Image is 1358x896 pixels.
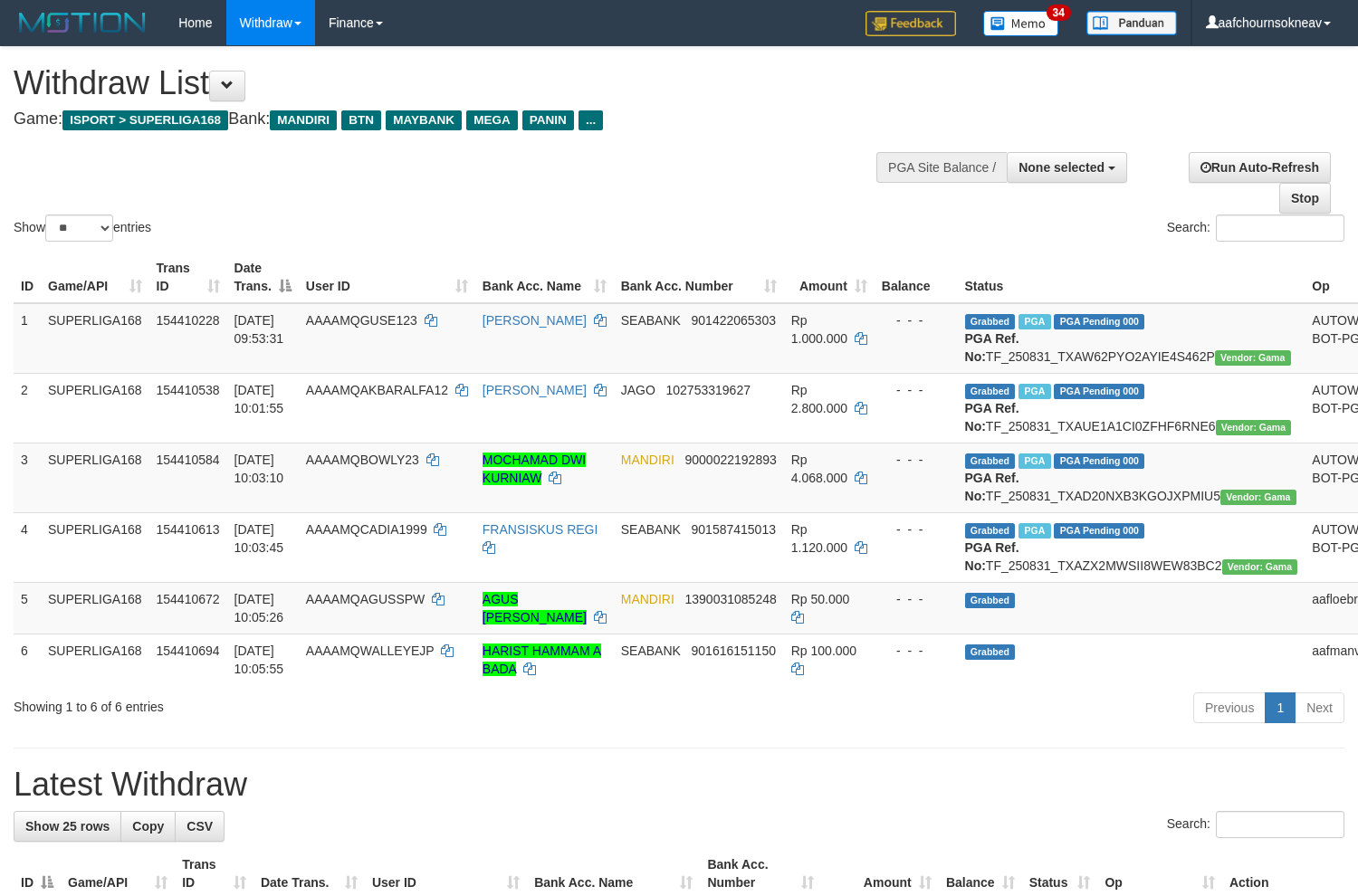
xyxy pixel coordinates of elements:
[14,443,41,512] td: 3
[965,471,1019,503] b: PGA Ref. No:
[983,11,1059,36] img: Button%20Memo.svg
[1167,214,1344,242] label: Search:
[522,110,574,130] span: PANIN
[791,522,847,555] span: Rp 1.120.000
[1086,11,1177,35] img: panduan.png
[1018,453,1050,469] span: Marked by aafsoumeymey
[14,214,151,242] label: Show entries
[14,767,1344,803] h1: Latest Withdraw
[965,593,1016,608] span: Grabbed
[483,592,587,624] a: AGUS [PERSON_NAME]
[965,384,1016,399] span: Grabbed
[965,540,1019,573] b: PGA Ref. No:
[157,313,220,328] span: 154410228
[120,811,176,842] a: Copy
[1265,692,1296,723] a: 1
[965,523,1016,539] span: Grabbed
[1193,692,1266,723] a: Previous
[685,453,777,467] span: Copy 9000022192893 to clipboard
[875,252,958,303] th: Balance
[1189,152,1331,183] a: Run Auto-Refresh
[234,643,284,676] span: [DATE] 10:05:55
[1216,420,1292,435] span: Vendor URL: https://trx31.1velocity.biz
[791,313,847,346] span: Rp 1.000.000
[692,643,776,658] span: Copy 901616151150 to clipboard
[157,522,220,537] span: 154410613
[791,592,850,606] span: Rp 50.000
[666,383,751,397] span: Copy 102753319627 to clipboard
[149,252,227,303] th: Trans ID: activate to sort column ascending
[41,634,149,685] td: SUPERLIGA168
[958,373,1305,443] td: TF_250831_TXAUE1A1CI0ZFHF6RNE6
[1018,160,1105,175] span: None selected
[1018,314,1050,329] span: Marked by aafsengchandara
[483,643,601,676] a: HARIST HAMMAM A BADA
[234,453,284,485] span: [DATE] 10:03:10
[621,313,681,328] span: SEABANK
[14,811,121,842] a: Show 25 rows
[882,642,951,660] div: - - -
[1167,811,1344,838] label: Search:
[692,522,776,537] span: Copy 901587415013 to clipboard
[958,443,1305,512] td: TF_250831_TXAD20NXB3KGOJXPMIU5
[227,252,299,303] th: Date Trans.: activate to sort column descending
[1216,214,1344,242] input: Search:
[234,592,284,624] span: [DATE] 10:05:26
[621,592,674,606] span: MANDIRI
[685,592,777,606] span: Copy 1390031085248 to clipboard
[1047,5,1071,21] span: 34
[965,401,1019,434] b: PGA Ref. No:
[475,252,614,303] th: Bank Acc. Name: activate to sort column ascending
[41,512,149,582] td: SUPERLIGA168
[175,811,225,842] a: CSV
[579,110,603,130] span: ...
[1279,183,1331,214] a: Stop
[958,512,1305,582] td: TF_250831_TXAZX2MWSII8WEW83BC2
[1220,490,1296,505] span: Vendor URL: https://trx31.1velocity.biz
[14,582,41,634] td: 5
[306,383,448,397] span: AAAAMQAKBARALFA12
[157,592,220,606] span: 154410672
[882,311,951,329] div: - - -
[1018,384,1050,399] span: Marked by aafsoumeymey
[621,522,681,537] span: SEABANK
[234,522,284,555] span: [DATE] 10:03:45
[1018,523,1050,539] span: Marked by aafsengchandara
[1054,384,1144,399] span: PGA Pending
[621,383,655,397] span: JAGO
[45,214,113,242] select: Showentries
[965,331,1019,364] b: PGA Ref. No:
[876,152,1007,183] div: PGA Site Balance /
[965,314,1016,329] span: Grabbed
[186,819,213,834] span: CSV
[483,313,587,328] a: [PERSON_NAME]
[14,110,887,129] h4: Game: Bank:
[965,644,1016,660] span: Grabbed
[1215,350,1291,366] span: Vendor URL: https://trx31.1velocity.biz
[1054,523,1144,539] span: PGA Pending
[692,313,776,328] span: Copy 901422065303 to clipboard
[25,819,110,834] span: Show 25 rows
[14,373,41,443] td: 2
[41,303,149,374] td: SUPERLIGA168
[621,643,681,658] span: SEABANK
[791,383,847,415] span: Rp 2.800.000
[306,453,419,467] span: AAAAMQBOWLY23
[882,590,951,608] div: - - -
[157,383,220,397] span: 154410538
[958,252,1305,303] th: Status
[41,373,149,443] td: SUPERLIGA168
[132,819,164,834] span: Copy
[41,252,149,303] th: Game/API: activate to sort column ascending
[234,313,284,346] span: [DATE] 09:53:31
[1216,811,1344,838] input: Search:
[483,383,587,397] a: [PERSON_NAME]
[306,592,425,606] span: AAAAMQAGUSSPW
[1054,314,1144,329] span: PGA Pending
[865,11,956,36] img: Feedback.jpg
[784,252,875,303] th: Amount: activate to sort column ascending
[483,522,598,537] a: FRANSISKUS REGI
[157,453,220,467] span: 154410584
[306,643,435,658] span: AAAAMQWALLEYEJP
[1007,152,1127,183] button: None selected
